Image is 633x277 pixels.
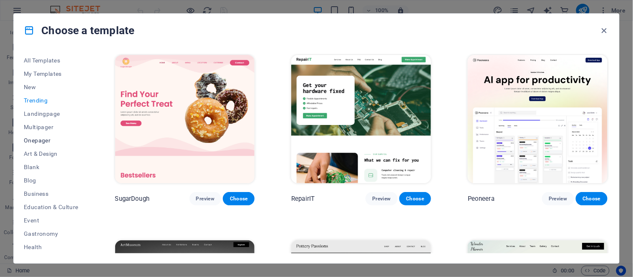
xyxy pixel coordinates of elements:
[549,195,567,202] span: Preview
[24,107,78,120] button: Landingpage
[24,204,78,210] span: Education & Culture
[24,57,78,64] span: All Templates
[223,192,255,205] button: Choose
[468,55,608,183] img: Peoneera
[24,150,78,157] span: Art & Design
[24,174,78,187] button: Blog
[24,230,78,237] span: Gastronomy
[24,70,78,77] span: My Templates
[24,84,78,90] span: New
[24,214,78,227] button: Event
[24,187,78,200] button: Business
[24,137,78,144] span: Onepager
[189,192,221,205] button: Preview
[24,120,78,134] button: Multipager
[24,124,78,130] span: Multipager
[291,195,315,203] p: RepairIT
[24,24,134,37] h4: Choose a template
[468,195,494,203] p: Peoneera
[24,217,78,224] span: Event
[24,94,78,107] button: Trending
[542,192,574,205] button: Preview
[24,134,78,147] button: Onepager
[115,195,149,203] p: SugarDough
[24,80,78,94] button: New
[291,55,431,183] img: RepairIT
[24,240,78,254] button: Health
[372,195,391,202] span: Preview
[24,164,78,170] span: Blank
[24,227,78,240] button: Gastronomy
[24,244,78,250] span: Health
[24,190,78,197] span: Business
[583,195,601,202] span: Choose
[24,160,78,174] button: Blank
[24,67,78,80] button: My Templates
[24,177,78,184] span: Blog
[229,195,248,202] span: Choose
[366,192,397,205] button: Preview
[399,192,431,205] button: Choose
[406,195,424,202] span: Choose
[24,97,78,104] span: Trending
[24,110,78,117] span: Landingpage
[24,54,78,67] button: All Templates
[3,3,59,10] a: Skip to main content
[24,200,78,214] button: Education & Culture
[115,55,255,183] img: SugarDough
[196,195,214,202] span: Preview
[576,192,608,205] button: Choose
[24,147,78,160] button: Art & Design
